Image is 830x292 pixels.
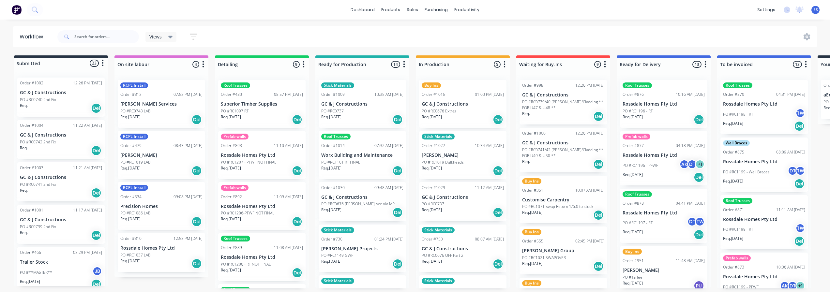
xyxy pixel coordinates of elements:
p: GC & J Constructions [321,195,403,200]
div: Wall Braces [723,140,750,146]
div: TW [795,223,805,233]
p: Req. [DATE] [321,258,341,264]
p: PO #RC0676 [PERSON_NAME] Acc Via MP [321,201,395,207]
p: [PERSON_NAME] Services [120,101,203,107]
p: PO #RC1196 - PFWF [623,163,658,168]
div: TW [795,108,805,118]
div: Del [694,114,704,125]
div: DT [687,159,697,169]
p: GC & J Constructions [321,101,403,107]
div: productivity [451,5,483,15]
div: Order #313 [120,92,142,97]
div: Buy Ins [522,178,541,184]
p: PO #Tarlee [623,274,642,280]
div: Del [694,229,704,240]
div: Prefab walls [221,185,249,191]
div: Prefab walls [623,134,650,139]
p: Req. [20,187,28,193]
div: Wall BracesOrder #87508:09 AM [DATE]Rossdale Homes Pty LtdPO #RC1199 - Wall BracesDTTWReq.[DATE]Del [720,138,808,192]
div: Order #100212:26 PM [DATE]GC & J ConstructionsPO #RC0740 2nd FixReq.Del [17,78,105,117]
div: Buy InsOrder #35110:07 AM [DATE]Customise CarpentryPO #RC1071 Swap Return 1/6.0 to stockReq.[DATE... [520,176,607,224]
div: 11:09 AM [DATE] [274,194,303,200]
div: 09:08 PM [DATE] [174,194,203,200]
div: 10:07 AM [DATE] [575,187,604,193]
div: Del [794,236,805,246]
div: Stick Materials [422,278,455,284]
div: Order #1027 [422,143,445,149]
div: 04:41 PM [DATE] [676,200,705,206]
p: Req. [DATE] [522,210,542,215]
div: Order #31012:53 PM [DATE]Rossdale Homes Pty LtdPO #RC1037 LABReq.[DATE]Del [118,233,205,272]
div: purchasing [421,5,451,15]
div: 02:45 PM [DATE] [575,238,604,244]
div: Roof Trusses [723,198,752,204]
div: 08:57 PM [DATE] [274,92,303,97]
div: Stick Materials [321,82,354,88]
span: Views [149,33,162,40]
p: Rossdale Homes Pty Ltd [221,153,303,158]
div: Del [292,216,302,227]
input: Search for orders... [74,30,139,43]
div: Order #100311:21 AM [DATE]GC & J ConstructionsPO #RC0741 2nd FixReq.Del [17,162,105,201]
p: Req. [DATE] [221,216,241,222]
p: Req. [522,159,530,165]
div: 12:53 PM [DATE] [174,236,203,241]
div: 03:29 PM [DATE] [73,250,102,255]
p: Req. [DATE] [120,216,141,222]
p: Req. [DATE] [221,165,241,171]
p: Req. [522,111,530,117]
div: Stick MaterialsOrder #102710:34 AM [DATE][PERSON_NAME]PO #RC1019 BulkheadsReq.[DATE]Del [419,131,506,179]
div: Order #730 [321,236,342,242]
div: 07:32 AM [DATE] [374,143,403,149]
p: PO #RC0676 UFF Part 2 [422,253,463,258]
div: Del [392,114,403,125]
div: PU [694,281,704,291]
p: PO #RC0741 2nd Fix [20,182,56,187]
div: 04:18 PM [DATE] [676,143,705,149]
div: Order #1009 [321,92,345,97]
div: Order #875 [723,149,744,155]
p: Req. [DATE] [623,280,643,286]
div: Del [91,188,101,198]
p: Rossdale Homes Pty Ltd [120,245,203,251]
p: GC & J Constructions [522,92,604,98]
div: Stick Materials [422,227,455,233]
div: Order #1029 [422,185,445,191]
div: Order #100111:17 AM [DATE]GC & J ConstructionsPO #RC0739 2nd FixReq.Del [17,205,105,244]
p: [PERSON_NAME] [623,268,705,273]
p: Req. [DATE] [623,114,643,120]
div: Order #1014 [321,143,345,149]
div: Del [91,103,101,113]
div: AK [780,281,790,291]
div: 11:12 AM [DATE] [475,185,504,191]
p: PO #RC0742 2nd Fix [20,139,56,145]
div: RCPL InstallOrder #53409:08 PM [DATE]Precision HomesPO #RC1086 LABReq.[DATE]Del [118,182,205,230]
div: Roof Trusses [221,82,250,88]
p: GC & J Constructions [422,101,504,107]
div: Order #1002 [20,80,43,86]
div: 12:26 PM [DATE] [575,130,604,136]
div: 01:24 PM [DATE] [374,236,403,242]
div: Order #877 [623,143,644,149]
p: Req. [20,103,28,109]
div: Order #878 [623,200,644,206]
p: PO #RC1199 - Wall Braces [723,169,770,175]
p: Req. [DATE] [723,236,743,241]
div: Del [794,179,805,189]
div: Prefab wallsOrder #89211:09 AM [DATE]Rossdale Homes Pty LtdPO #RC1206-PFWF NOT FINALReq.[DATE]Del [218,182,306,230]
p: GC & J Constructions [20,217,102,223]
p: Req. [DATE] [723,121,743,126]
div: Stick MaterialsOrder #75308:07 AM [DATE]GC & J ConstructionsPO #RC0676 UFF Part 2Req.[DATE]Del [419,225,506,272]
div: Roof TrussesOrder #87004:31 PM [DATE]Rossdale Homes Pty LtdPO #RC1198 - RTTWReq.[DATE]Del [720,80,808,134]
p: [PERSON_NAME] Projects [321,246,403,252]
div: Del [593,111,604,122]
p: [PERSON_NAME] Group [522,248,604,254]
div: Prefab wallsOrder #89311:10 AM [DATE]Rossdale Homes Pty LtdPO #RC1207 - PFWF NOT FINALReq.[DATE]Del [218,131,306,179]
p: GC & J Constructions [422,195,504,200]
div: sales [403,5,421,15]
p: Trailer Stock [20,259,102,265]
div: DT [788,281,797,291]
p: PO #RC1037 LAB [120,252,151,258]
div: 08:07 AM [DATE] [475,236,504,242]
div: 08:09 AM [DATE] [776,149,805,155]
